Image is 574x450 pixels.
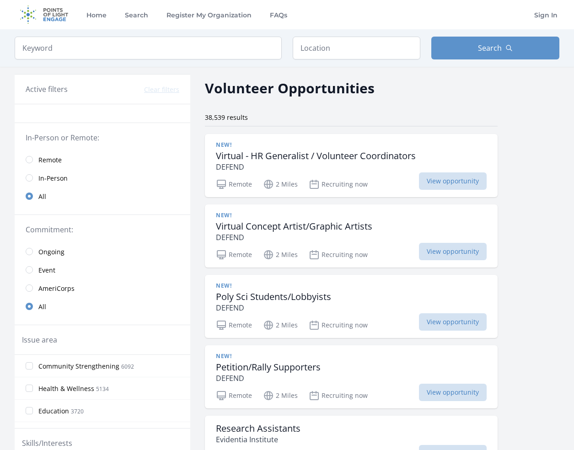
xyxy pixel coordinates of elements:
[216,362,321,373] h3: Petition/Rally Supporters
[205,134,498,197] a: New! Virtual - HR Generalist / Volunteer Coordinators DEFEND Remote 2 Miles Recruiting now View o...
[216,353,231,360] span: New!
[26,362,33,370] input: Community Strengthening 6092
[121,363,134,370] span: 6092
[26,407,33,414] input: Education 3720
[216,434,300,445] p: Evidentia Institute
[216,423,300,434] h3: Research Assistants
[263,390,298,401] p: 2 Miles
[216,249,252,260] p: Remote
[38,155,62,165] span: Remote
[15,37,282,59] input: Keyword
[216,282,231,289] span: New!
[216,232,372,243] p: DEFEND
[15,169,190,187] a: In-Person
[38,284,75,293] span: AmeriCorps
[22,438,72,449] legend: Skills/Interests
[205,345,498,408] a: New! Petition/Rally Supporters DEFEND Remote 2 Miles Recruiting now View opportunity
[293,37,421,59] input: Location
[478,43,502,54] span: Search
[216,373,321,384] p: DEFEND
[216,161,416,172] p: DEFEND
[38,407,69,416] span: Education
[263,320,298,331] p: 2 Miles
[22,334,57,345] legend: Issue area
[263,179,298,190] p: 2 Miles
[26,385,33,392] input: Health & Wellness 5134
[263,249,298,260] p: 2 Miles
[38,384,94,393] span: Health & Wellness
[216,320,252,331] p: Remote
[419,243,487,260] span: View opportunity
[38,192,46,201] span: All
[309,179,368,190] p: Recruiting now
[216,212,231,219] span: New!
[26,84,68,95] h3: Active filters
[205,275,498,338] a: New! Poly Sci Students/Lobbyists DEFEND Remote 2 Miles Recruiting now View opportunity
[309,390,368,401] p: Recruiting now
[38,302,46,311] span: All
[15,150,190,169] a: Remote
[38,362,119,371] span: Community Strengthening
[309,249,368,260] p: Recruiting now
[15,261,190,279] a: Event
[15,187,190,205] a: All
[419,172,487,190] span: View opportunity
[38,174,68,183] span: In-Person
[144,85,179,94] button: Clear filters
[419,384,487,401] span: View opportunity
[205,78,375,98] h2: Volunteer Opportunities
[216,179,252,190] p: Remote
[15,279,190,297] a: AmeriCorps
[216,302,331,313] p: DEFEND
[309,320,368,331] p: Recruiting now
[216,390,252,401] p: Remote
[419,313,487,331] span: View opportunity
[205,113,248,122] span: 38,539 results
[26,132,179,143] legend: In-Person or Remote:
[71,407,84,415] span: 3720
[38,266,55,275] span: Event
[26,224,179,235] legend: Commitment:
[96,385,109,393] span: 5134
[15,297,190,316] a: All
[38,247,64,257] span: Ongoing
[216,221,372,232] h3: Virtual Concept Artist/Graphic Artists
[15,242,190,261] a: Ongoing
[205,204,498,268] a: New! Virtual Concept Artist/Graphic Artists DEFEND Remote 2 Miles Recruiting now View opportunity
[431,37,559,59] button: Search
[216,141,231,149] span: New!
[216,291,331,302] h3: Poly Sci Students/Lobbyists
[216,150,416,161] h3: Virtual - HR Generalist / Volunteer Coordinators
